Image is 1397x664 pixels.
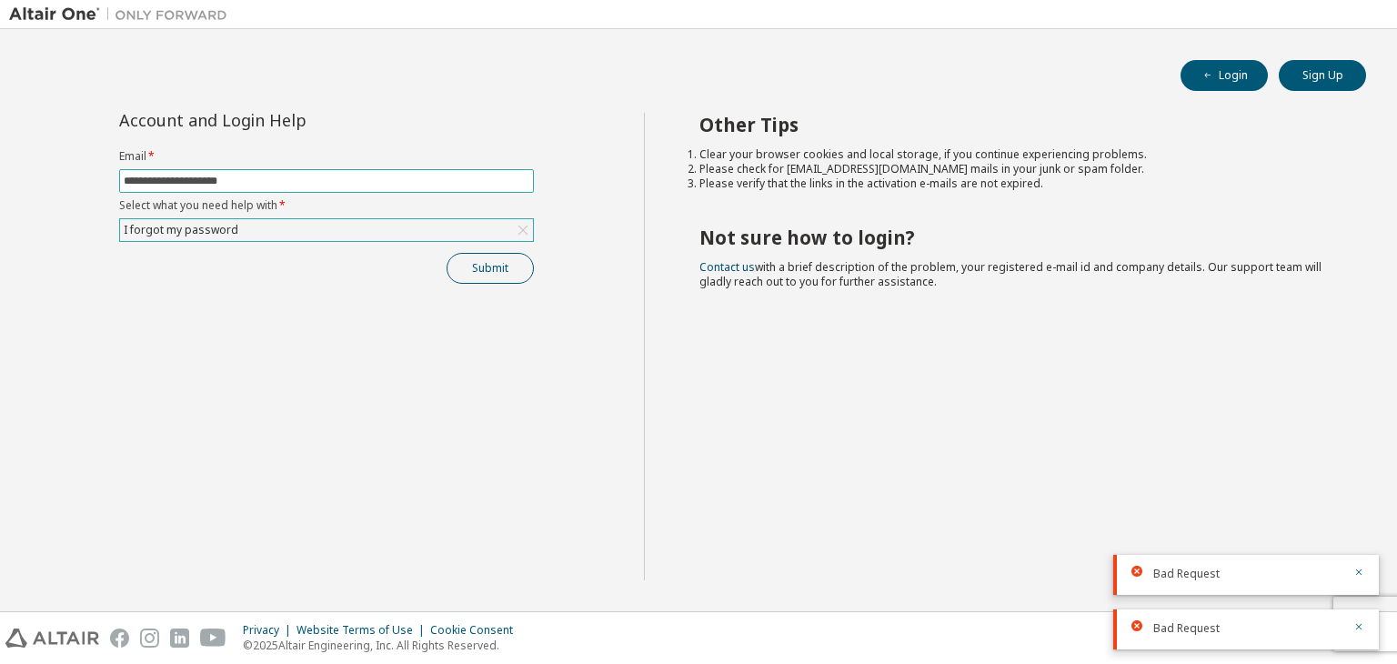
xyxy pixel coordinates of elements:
div: Website Terms of Use [296,623,430,638]
img: Altair One [9,5,236,24]
span: Bad Request [1153,621,1220,636]
div: I forgot my password [121,220,241,240]
label: Select what you need help with [119,198,534,213]
h2: Other Tips [699,113,1334,136]
button: Submit [447,253,534,284]
img: linkedin.svg [170,629,189,648]
div: Cookie Consent [430,623,524,638]
span: Bad Request [1153,567,1220,581]
img: altair_logo.svg [5,629,99,648]
span: with a brief description of the problem, your registered e-mail id and company details. Our suppo... [699,259,1322,289]
button: Login [1181,60,1268,91]
div: Privacy [243,623,296,638]
img: youtube.svg [200,629,226,648]
h2: Not sure how to login? [699,226,1334,249]
button: Sign Up [1279,60,1366,91]
img: instagram.svg [140,629,159,648]
label: Email [119,149,534,164]
a: Contact us [699,259,755,275]
li: Clear your browser cookies and local storage, if you continue experiencing problems. [699,147,1334,162]
li: Please check for [EMAIL_ADDRESS][DOMAIN_NAME] mails in your junk or spam folder. [699,162,1334,176]
li: Please verify that the links in the activation e-mails are not expired. [699,176,1334,191]
img: facebook.svg [110,629,129,648]
div: Account and Login Help [119,113,451,127]
p: © 2025 Altair Engineering, Inc. All Rights Reserved. [243,638,524,653]
div: I forgot my password [120,219,533,241]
